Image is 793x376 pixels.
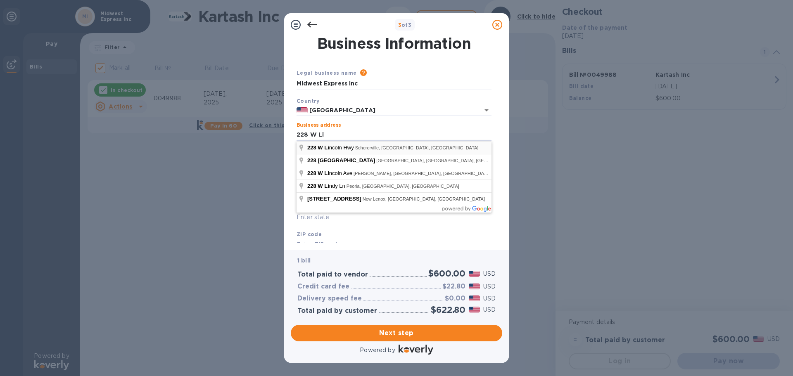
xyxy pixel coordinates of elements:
[469,307,480,312] img: USD
[297,211,491,224] input: Enter state
[363,196,485,201] span: New Lenox, [GEOGRAPHIC_DATA], [GEOGRAPHIC_DATA]
[398,22,412,28] b: of 3
[307,196,361,202] span: [STREET_ADDRESS]
[431,305,465,315] h2: $622.80
[307,183,347,189] span: ndy Ln
[297,107,308,113] img: US
[307,170,316,176] span: 228
[297,239,491,251] input: Enter ZIP code
[297,295,362,303] h3: Delivery speed fee
[307,170,354,176] span: ncoln Ave
[297,98,320,104] b: Country
[318,157,375,163] span: [GEOGRAPHIC_DATA]
[483,270,496,278] p: USD
[297,231,322,237] b: ZIP code
[469,296,480,301] img: USD
[297,129,491,141] input: Enter address
[318,144,329,151] span: W Li
[297,78,491,90] input: Enter legal business name
[297,271,368,279] h3: Total paid to vendor
[483,294,496,303] p: USD
[469,271,480,277] img: USD
[297,307,377,315] h3: Total paid by customer
[297,328,496,338] span: Next step
[307,157,316,163] span: 228
[318,183,329,189] span: W Li
[307,144,355,151] span: ncoln Hwy
[483,282,496,291] p: USD
[399,345,433,355] img: Logo
[297,70,357,76] b: Legal business name
[307,144,316,151] span: 228
[481,104,492,116] button: Open
[354,171,491,176] span: [PERSON_NAME], [GEOGRAPHIC_DATA], [GEOGRAPHIC_DATA]
[297,123,341,128] label: Business address
[291,325,502,341] button: Next step
[469,284,480,289] img: USD
[428,268,465,279] h2: $600.00
[442,283,465,291] h3: $22.80
[347,184,459,189] span: Peoria, [GEOGRAPHIC_DATA], [GEOGRAPHIC_DATA]
[297,283,349,291] h3: Credit card fee
[308,105,468,116] input: Select country
[318,170,329,176] span: W Li
[398,22,401,28] span: 3
[376,158,523,163] span: [GEOGRAPHIC_DATA], [GEOGRAPHIC_DATA], [GEOGRAPHIC_DATA]
[307,183,316,189] span: 228
[355,145,479,150] span: Schererville, [GEOGRAPHIC_DATA], [GEOGRAPHIC_DATA]
[360,346,395,355] p: Powered by
[295,35,493,52] h1: Business Information
[297,257,311,264] b: 1 bill
[445,295,465,303] h3: $0.00
[483,305,496,314] p: USD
